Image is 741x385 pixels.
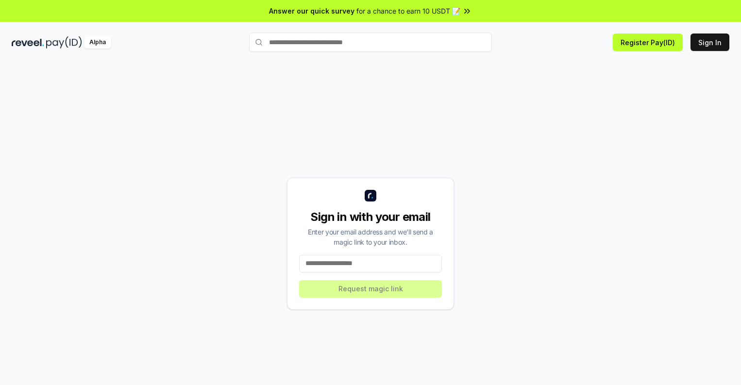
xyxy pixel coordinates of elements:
img: reveel_dark [12,36,44,49]
div: Alpha [84,36,111,49]
div: Enter your email address and we’ll send a magic link to your inbox. [299,227,442,247]
div: Sign in with your email [299,209,442,225]
span: Answer our quick survey [269,6,354,16]
span: for a chance to earn 10 USDT 📝 [356,6,460,16]
img: pay_id [46,36,82,49]
button: Sign In [690,33,729,51]
img: logo_small [365,190,376,201]
button: Register Pay(ID) [613,33,683,51]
